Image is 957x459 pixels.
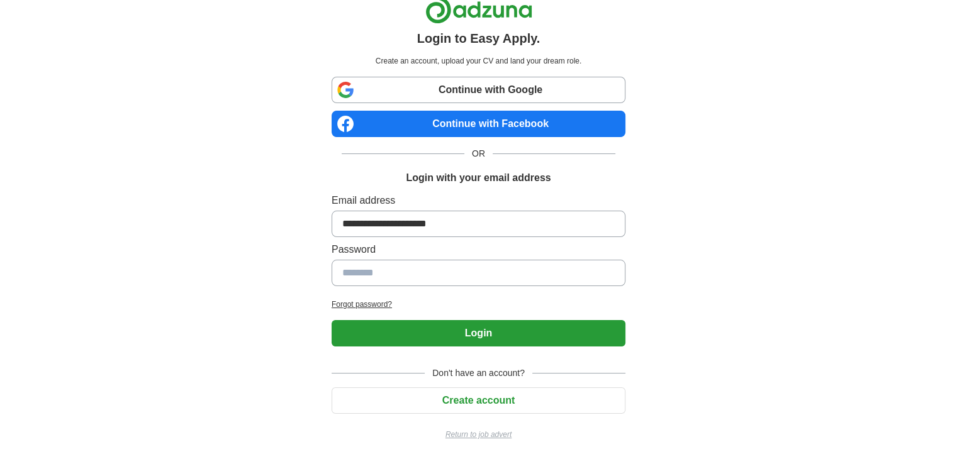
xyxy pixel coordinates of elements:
label: Password [332,242,625,257]
p: Create an account, upload your CV and land your dream role. [334,55,623,67]
button: Create account [332,387,625,414]
a: Create account [332,395,625,406]
h1: Login to Easy Apply. [417,29,540,48]
button: Login [332,320,625,346]
a: Forgot password? [332,299,625,310]
span: Don't have an account? [425,367,532,380]
label: Email address [332,193,625,208]
h1: Login with your email address [406,170,551,185]
a: Continue with Facebook [332,111,625,137]
a: Return to job advert [332,429,625,440]
span: OR [464,147,493,160]
a: Continue with Google [332,77,625,103]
